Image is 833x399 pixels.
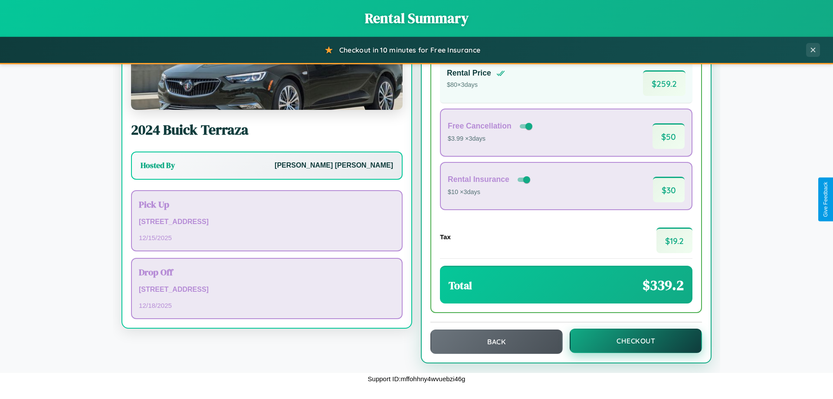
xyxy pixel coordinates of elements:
h4: Rental Insurance [448,175,509,184]
div: Give Feedback [823,182,829,217]
p: Support ID: mffohhny4wvuebzi46g [368,373,466,385]
button: Back [430,330,563,354]
h3: Drop Off [139,266,395,278]
p: $3.99 × 3 days [448,133,534,145]
p: [STREET_ADDRESS] [139,216,395,228]
span: $ 50 [653,123,685,149]
span: $ 19.2 [656,228,692,253]
h4: Tax [440,233,451,241]
h4: Rental Price [447,69,491,78]
span: Checkout in 10 minutes for Free Insurance [339,46,480,54]
p: 12 / 18 / 2025 [139,300,395,311]
p: 12 / 15 / 2025 [139,232,395,244]
h3: Total [449,278,472,293]
p: $10 × 3 days [448,187,532,198]
img: Buick Terraza [131,23,403,110]
p: [STREET_ADDRESS] [139,284,395,296]
h3: Hosted By [141,160,175,171]
span: $ 30 [653,177,685,202]
p: $ 80 × 3 days [447,79,505,91]
span: $ 259.2 [643,70,685,96]
h3: Pick Up [139,198,395,211]
h2: 2024 Buick Terraza [131,120,403,139]
span: $ 339.2 [643,276,684,295]
h4: Free Cancellation [448,122,512,131]
h1: Rental Summary [9,9,824,28]
button: Checkout [570,329,702,353]
p: [PERSON_NAME] [PERSON_NAME] [275,159,393,172]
